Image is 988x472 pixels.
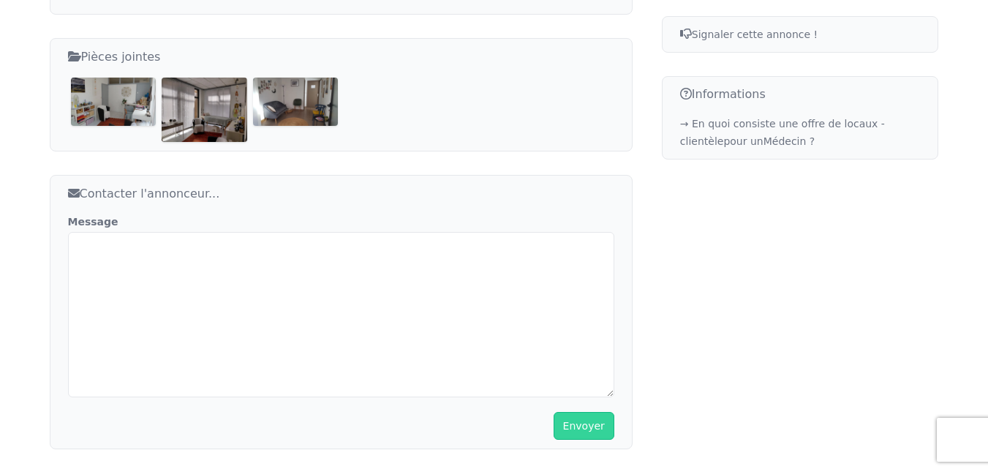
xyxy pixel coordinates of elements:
img: Location Local Professionnel / Cabinet – Quartier Vaise Lyon 9e – 15 m² – Idéal santé / paramédical [71,78,157,126]
h3: Contacter l'annonceur... [68,184,614,203]
h3: Pièces jointes [68,48,614,66]
button: Envoyer [554,412,614,440]
label: Message [68,214,614,229]
img: Location Local Professionnel / Cabinet – Quartier Vaise Lyon 9e – 15 m² – Idéal santé / paramédical [253,78,339,126]
img: Location Local Professionnel / Cabinet – Quartier Vaise Lyon 9e – 15 m² – Idéal santé / paramédical [162,78,247,141]
h3: Informations [680,86,921,103]
span: Signaler cette annonce ! [680,29,818,40]
a: → En quoi consiste une offre de locaux - clientèlepour unMédecin ? [680,118,885,147]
